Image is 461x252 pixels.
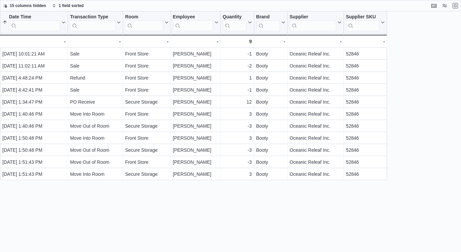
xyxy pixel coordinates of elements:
button: Employee [173,14,218,31]
div: [PERSON_NAME] [173,62,218,70]
div: Move Into Room [70,110,120,118]
div: Move Into Room [70,170,120,178]
div: Sale [70,86,120,94]
div: Booty [256,62,285,70]
div: Secure Storage [125,98,169,106]
div: Booty [256,146,285,154]
div: Booty [256,86,285,94]
div: 52846 [346,134,385,142]
div: 9 [223,37,252,45]
div: Booty [256,74,285,82]
div: [DATE] 1:40:46 PM [2,122,66,130]
div: 52846 [346,122,385,130]
div: 52846 [346,86,385,94]
div: Oceanic Releaf Inc. [290,158,342,166]
div: Booty [256,134,285,142]
div: [DATE] 10:01:21 AM [2,50,66,58]
div: -1 [223,86,252,94]
div: - [256,37,285,45]
div: Room [125,14,163,20]
div: 52846 [346,98,385,106]
div: Oceanic Releaf Inc. [290,146,342,154]
div: [PERSON_NAME] [173,158,218,166]
div: 1 [223,74,252,82]
div: Oceanic Releaf Inc. [290,74,342,82]
div: Refund [70,74,120,82]
div: Sale [70,62,120,70]
div: -3 [223,146,252,154]
div: Brand [256,14,280,20]
div: Move Out of Room [70,146,120,154]
div: Booty [256,158,285,166]
div: Front Store [125,134,169,142]
div: Quantity [223,14,247,31]
div: [PERSON_NAME] [173,146,218,154]
div: Front Store [125,62,169,70]
div: - [290,37,342,45]
span: 15 columns hidden [10,3,46,8]
div: [DATE] 4:48:24 PM [2,74,66,82]
div: [DATE] 1:50:48 PM [2,146,66,154]
div: [PERSON_NAME] [173,98,218,106]
div: [PERSON_NAME] [173,170,218,178]
div: Booty [256,110,285,118]
button: Keyboard shortcuts [430,2,438,10]
div: [DATE] 1:40:46 PM [2,110,66,118]
div: Oceanic Releaf Inc. [290,134,342,142]
div: - [70,37,120,45]
div: Front Store [125,74,169,82]
button: 15 columns hidden [0,2,49,10]
div: Supplier SKU [346,14,379,20]
button: Brand [256,14,285,31]
div: Oceanic Releaf Inc. [290,98,342,106]
div: -2 [223,62,252,70]
button: Supplier SKU [346,14,385,31]
div: -3 [223,122,252,130]
div: [DATE] 1:51:43 PM [2,170,66,178]
button: Date Time [2,14,66,31]
div: Oceanic Releaf Inc. [290,110,342,118]
div: Booty [256,122,285,130]
div: Move Out of Room [70,122,120,130]
div: [DATE] 11:02:11 AM [2,62,66,70]
div: Front Store [125,86,169,94]
div: - [346,37,385,45]
button: Exit fullscreen [451,2,459,10]
div: - [173,37,218,45]
div: Date Time [9,14,60,31]
div: PO Receive [70,98,120,106]
div: [PERSON_NAME] [173,50,218,58]
div: Booty [256,170,285,178]
div: Secure Storage [125,122,169,130]
div: 52846 [346,170,385,178]
div: - [2,37,66,45]
div: Employee [173,14,213,20]
div: 3 [223,170,252,178]
div: 3 [223,134,252,142]
div: Oceanic Releaf Inc. [290,170,342,178]
div: [PERSON_NAME] [173,74,218,82]
div: Front Store [125,158,169,166]
button: Room [125,14,169,31]
div: Date Time [9,14,60,20]
div: Move Out of Room [70,158,120,166]
div: -1 [223,50,252,58]
div: 12 [223,98,252,106]
button: Supplier [290,14,342,31]
div: - [125,37,169,45]
span: 1 field sorted [59,3,84,8]
div: 52846 [346,74,385,82]
div: Booty [256,50,285,58]
div: Employee [173,14,213,31]
div: 3 [223,110,252,118]
div: 52846 [346,158,385,166]
div: Supplier [290,14,336,31]
div: Move Into Room [70,134,120,142]
button: 1 field sorted [50,2,87,10]
div: [PERSON_NAME] [173,122,218,130]
div: Transaction Type [70,14,115,31]
button: Display options [441,2,449,10]
div: [DATE] 1:50:48 PM [2,134,66,142]
div: Oceanic Releaf Inc. [290,50,342,58]
div: Oceanic Releaf Inc. [290,122,342,130]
